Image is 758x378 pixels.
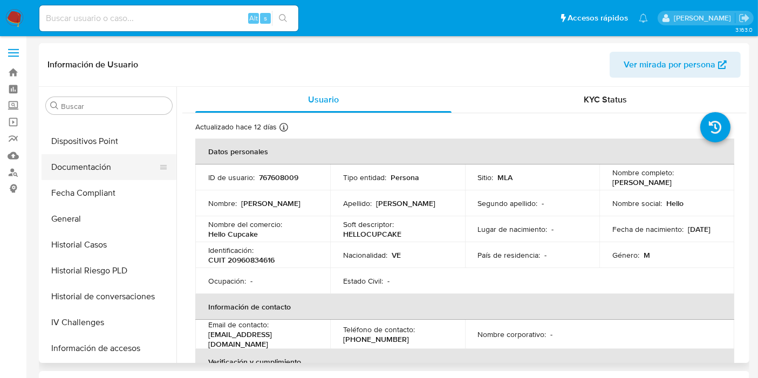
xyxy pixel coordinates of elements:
p: - [545,250,547,260]
p: Lugar de nacimiento : [478,224,548,234]
input: Buscar usuario o caso... [39,11,298,25]
p: MLA [498,173,513,182]
p: HELLOCUPCAKE [343,229,401,239]
th: Datos personales [195,139,734,164]
p: Nombre del comercio : [208,219,282,229]
p: [PERSON_NAME] [612,177,672,187]
p: - [542,198,544,208]
span: s [264,13,267,23]
p: Persona [391,173,419,182]
p: 767608009 [259,173,298,182]
p: [EMAIL_ADDRESS][DOMAIN_NAME] [208,329,313,349]
p: Email de contacto : [208,320,269,329]
button: Documentación [42,154,168,180]
span: Accesos rápidos [568,12,628,24]
button: General [42,206,176,232]
p: Teléfono de contacto : [343,325,415,334]
a: Notificaciones [639,13,648,23]
span: Usuario [308,93,339,106]
button: Historial de conversaciones [42,284,176,310]
p: Actualizado hace 12 días [195,122,277,132]
p: ID de usuario : [208,173,255,182]
p: Nombre corporativo : [478,329,547,339]
input: Buscar [61,101,168,111]
p: Hello [666,198,684,208]
button: search-icon [272,11,294,26]
p: País de residencia : [478,250,541,260]
p: Nombre completo : [612,168,674,177]
button: Información de accesos [42,335,176,361]
button: IV Challenges [42,310,176,335]
p: Sitio : [478,173,494,182]
p: VE [392,250,401,260]
p: - [250,276,252,286]
th: Información de contacto [195,294,734,320]
p: Tipo entidad : [343,173,386,182]
p: - [387,276,390,286]
p: Estado Civil : [343,276,383,286]
p: Apellido : [343,198,372,208]
p: Fecha de nacimiento : [612,224,684,234]
p: [DATE] [688,224,711,234]
button: Dispositivos Point [42,128,176,154]
p: Hello Cupcake [208,229,258,239]
p: - [552,224,554,234]
button: Historial Casos [42,232,176,258]
p: Nombre : [208,198,237,208]
th: Verificación y cumplimiento [195,349,734,375]
p: [PERSON_NAME] [241,198,301,208]
p: M [644,250,650,260]
p: Soft descriptor : [343,219,394,229]
button: Buscar [50,101,59,110]
p: Segundo apellido : [478,198,538,208]
p: Identificación : [208,245,254,255]
p: Género : [612,250,639,260]
p: [PERSON_NAME] [376,198,435,208]
a: Salir [739,12,750,24]
span: KYC Status [584,93,627,106]
button: Ver mirada por persona [610,52,741,78]
button: Historial Riesgo PLD [42,258,176,284]
p: Nombre social : [612,198,662,208]
span: Ver mirada por persona [624,52,715,78]
p: Ocupación : [208,276,246,286]
h1: Información de Usuario [47,59,138,70]
p: Nacionalidad : [343,250,387,260]
p: - [551,329,553,339]
span: Alt [249,13,258,23]
p: [PHONE_NUMBER] [343,334,409,344]
button: Fecha Compliant [42,180,176,206]
p: belen.palamara@mercadolibre.com [674,13,735,23]
p: CUIT 20960834616 [208,255,275,265]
